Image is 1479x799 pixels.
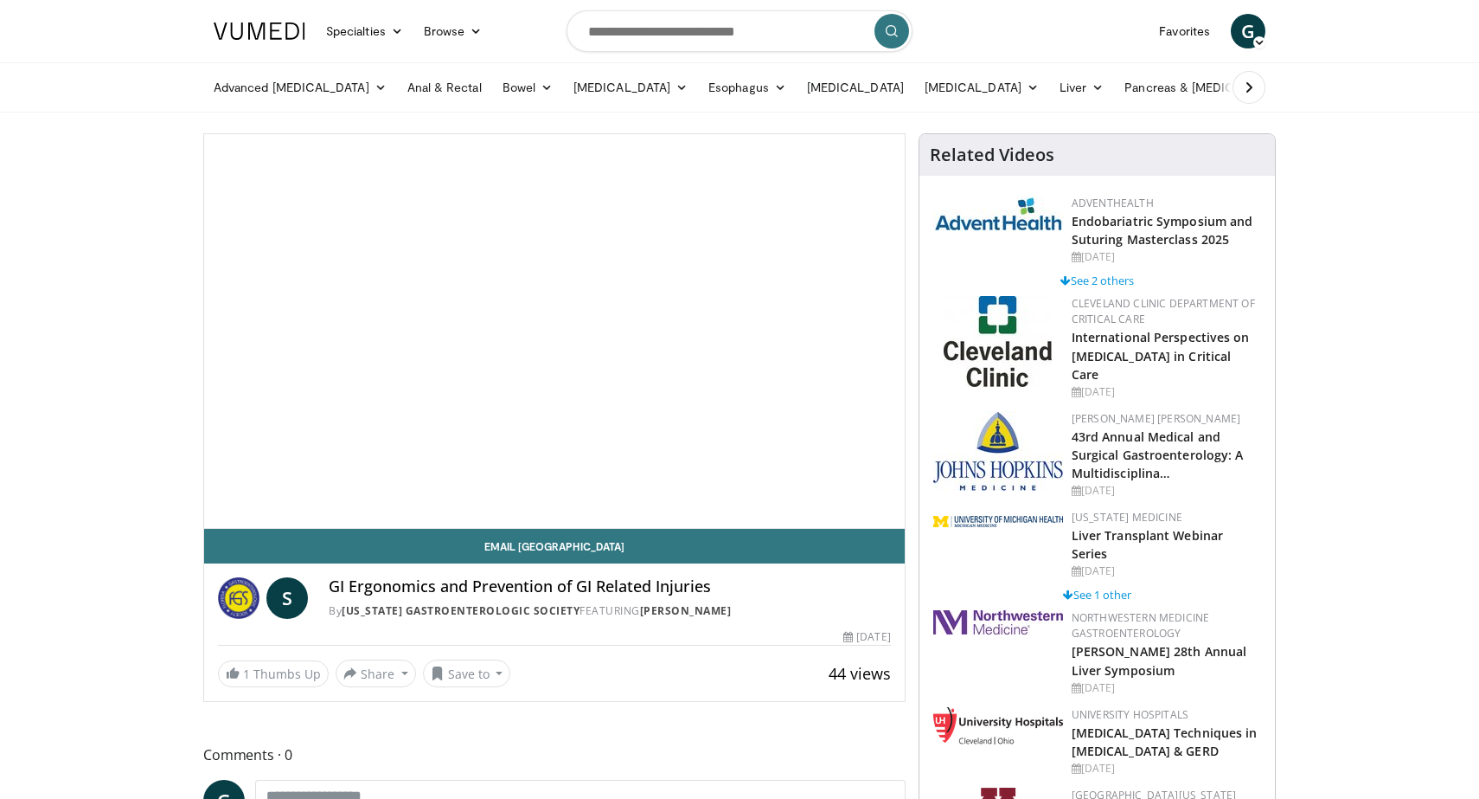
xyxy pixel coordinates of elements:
[567,10,912,52] input: Search topics, interventions
[342,603,579,618] a: [US_STATE] Gastroenterologic Society
[1072,643,1247,678] a: [PERSON_NAME] 28th Annual Liver Symposium
[933,411,1063,491] img: c99d8ef4-c3cd-4e38-8428-4f59a70fa7e8.jpg.150x105_q85_autocrop_double_scale_upscale_version-0.2.jpg
[203,744,906,766] span: Comments 0
[329,577,891,596] h4: GI Ergonomics and Prevention of GI Related Injuries
[1072,564,1261,579] div: [DATE]
[1072,384,1261,400] div: [DATE]
[204,529,905,564] a: Email [GEOGRAPHIC_DATA]
[1072,249,1261,265] div: [DATE]
[492,70,563,105] a: Bowel
[944,296,1052,387] img: 5f0cf59e-536a-4b30-812c-ea06339c9532.jpg.150x105_q85_autocrop_double_scale_upscale_version-0.2.jpg
[933,707,1063,744] img: 4dda5019-df37-4809-8c64-bdc3c4697fb4.png.150x105_q85_autocrop_double_scale_upscale_version-0.2.png
[1072,761,1261,776] div: [DATE]
[563,70,698,105] a: [MEDICAL_DATA]
[1072,527,1223,562] a: Liver Transplant Webinar Series
[843,629,890,645] div: [DATE]
[1072,213,1253,248] a: Endobariatric Symposium and Suturing Masterclass 2025
[413,14,493,48] a: Browse
[933,196,1063,231] img: 5c3c682d-da39-4b33-93a5-b3fb6ba9580b.jpg.150x105_q85_autocrop_double_scale_upscale_version-0.2.jpg
[1072,196,1154,210] a: AdventHealth
[397,70,492,105] a: Anal & Rectal
[1072,428,1244,481] a: 43rd Annual Medical and Surgical Gastroenterology: A Multidisciplina…
[698,70,797,105] a: Esophagus
[1072,610,1210,641] a: Northwestern Medicine Gastroenterology
[914,70,1049,105] a: [MEDICAL_DATA]
[204,134,905,529] video-js: Video Player
[243,666,250,682] span: 1
[797,70,914,105] a: [MEDICAL_DATA]
[933,516,1063,527] img: 7efbc4f9-e78b-438d-b5a1-5a81cc36a986.png.150x105_q85_autocrop_double_scale_upscale_version-0.2.png
[1072,680,1261,696] div: [DATE]
[829,663,891,684] span: 44 views
[218,660,329,687] a: 1 Thumbs Up
[423,660,511,687] button: Save to
[1072,329,1250,382] a: International Perspectives on [MEDICAL_DATA] in Critical Care
[316,14,413,48] a: Specialties
[1149,14,1220,48] a: Favorites
[1072,725,1258,759] a: [MEDICAL_DATA] Techniques in [MEDICAL_DATA] & GERD
[266,577,308,619] a: S
[1049,70,1114,105] a: Liver
[1060,273,1134,288] a: See 2 others
[1231,14,1265,48] a: G
[218,577,259,619] img: Florida Gastroenterologic Society
[1072,411,1241,426] a: [PERSON_NAME] [PERSON_NAME]
[1063,587,1131,602] a: See 1 other
[214,23,305,40] img: VuMedi Logo
[930,145,1054,165] h4: Related Videos
[336,660,416,687] button: Share
[329,603,891,619] div: By FEATURING
[933,610,1063,635] img: 37f2bdae-6af4-4c49-ae65-fb99e80643fa.png.150x105_q85_autocrop_double_scale_upscale_version-0.2.jpg
[640,603,732,618] a: [PERSON_NAME]
[1072,483,1261,499] div: [DATE]
[203,70,397,105] a: Advanced [MEDICAL_DATA]
[1072,296,1255,326] a: Cleveland Clinic Department of Critical Care
[1072,707,1188,722] a: University Hospitals
[1114,70,1316,105] a: Pancreas & [MEDICAL_DATA]
[1072,510,1182,525] a: [US_STATE] Medicine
